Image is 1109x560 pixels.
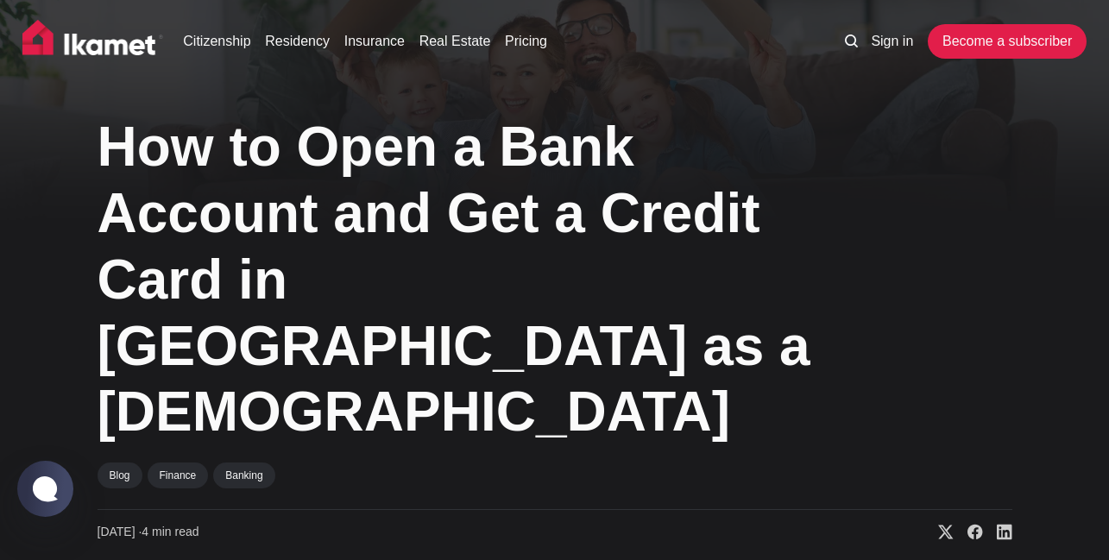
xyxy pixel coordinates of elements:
a: Banking [213,462,274,488]
a: Finance [148,462,209,488]
a: Blog [98,462,142,488]
a: Sign in [871,31,913,52]
a: Share on X [924,524,954,541]
span: [DATE] ∙ [98,525,142,538]
a: Share on Facebook [954,524,983,541]
a: Pricing [505,31,547,52]
a: Citizenship [183,31,250,52]
a: Become a subscriber [928,24,1087,59]
a: Share on Linkedin [983,524,1012,541]
a: Insurance [344,31,405,52]
img: Ikamet home [22,20,164,63]
time: 4 min read [98,524,199,541]
h1: How to Open a Bank Account and Get a Credit Card in [GEOGRAPHIC_DATA] as a [DEMOGRAPHIC_DATA] [98,114,822,445]
a: Residency [265,31,330,52]
a: Real Estate [419,31,491,52]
